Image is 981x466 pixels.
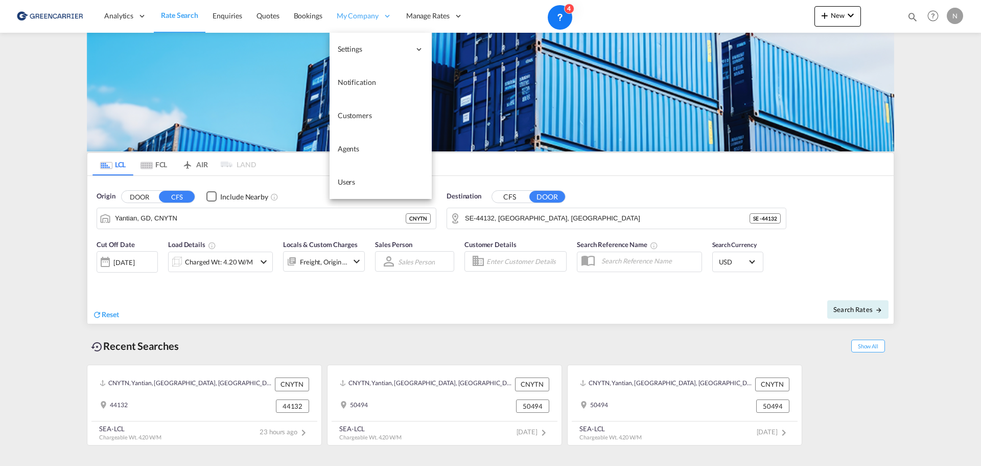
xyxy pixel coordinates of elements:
span: Origin [97,191,115,202]
button: CFS [159,191,195,203]
span: [DATE] [757,428,790,436]
md-input-container: Yantian, GD, CNYTN [97,208,436,229]
div: SEA-LCL [99,424,161,433]
div: 50494 [516,400,549,413]
md-icon: icon-chevron-right [297,427,310,439]
span: Manage Rates [406,11,450,21]
md-icon: icon-chevron-right [778,427,790,439]
span: Destination [447,191,481,202]
span: Quotes [256,11,279,20]
span: Enquiries [213,11,242,20]
span: Chargeable Wt. 4.20 W/M [339,434,402,440]
div: Help [924,7,947,26]
div: 50494 [756,400,789,413]
md-tab-item: LCL [92,153,133,175]
span: Search Reference Name [577,240,658,249]
md-icon: Unchecked: Ignores neighbouring ports when fetching rates.Checked : Includes neighbouring ports w... [270,193,278,201]
md-datepicker: Select [97,272,104,285]
div: SEA-LCL [579,424,642,433]
span: SE - 44132 [753,215,777,222]
span: Cut Off Date [97,240,135,249]
span: Notification [338,78,376,86]
md-icon: icon-chevron-down [351,255,363,268]
button: Search Ratesicon-arrow-right [827,300,889,319]
button: icon-plus 400-fgNewicon-chevron-down [814,6,861,27]
a: Customers [330,99,432,132]
div: N [947,8,963,24]
span: [DATE] [517,428,550,436]
a: Agents [330,132,432,166]
md-icon: icon-plus 400-fg [819,9,831,21]
md-tab-item: FCL [133,153,174,175]
div: Origin DOOR CFS Checkbox No InkUnchecked: Ignores neighbouring ports when fetching rates.Checked ... [87,176,894,324]
span: Customers [338,111,372,120]
div: 50494 [340,400,368,413]
div: CNYTN, Yantian, GD, China, Greater China & Far East Asia, Asia Pacific [580,378,753,391]
span: Users [338,177,356,186]
span: Customer Details [464,240,516,249]
a: Users [330,166,432,199]
md-icon: icon-chevron-down [845,9,857,21]
div: 44132 [100,400,128,413]
span: Show All [851,340,885,352]
div: CNYTN, Yantian, GD, China, Greater China & Far East Asia, Asia Pacific [340,378,512,391]
span: USD [719,257,748,267]
span: Load Details [168,240,216,249]
div: icon-magnify [907,11,918,27]
md-select: Sales Person [397,254,436,269]
a: Notification [330,66,432,99]
img: 609dfd708afe11efa14177256b0082fb.png [15,5,84,28]
button: DOOR [529,191,565,203]
span: My Company [337,11,379,21]
recent-search-card: CNYTN, Yantian, [GEOGRAPHIC_DATA], [GEOGRAPHIC_DATA], [GEOGRAPHIC_DATA] & [GEOGRAPHIC_DATA], [GEO... [567,365,802,446]
span: Search Currency [712,241,757,249]
div: Charged Wt: 4.20 W/M [185,255,253,269]
md-input-container: SE-44132,Alingsås,Västra Götaland [447,208,786,229]
div: 50494 [580,400,608,413]
span: Agents [338,144,359,153]
div: CNYTN [515,378,549,391]
span: Analytics [104,11,133,21]
div: CNYTN, Yantian, GD, China, Greater China & Far East Asia, Asia Pacific [100,378,272,391]
span: Sales Person [375,240,412,249]
div: CNYTN [275,378,309,391]
div: Recent Searches [87,335,183,358]
span: Bookings [294,11,322,20]
div: icon-refreshReset [92,309,119,321]
md-checkbox: Checkbox No Ink [206,191,268,202]
span: Search Rates [833,305,882,314]
div: Freight Origin Destination [300,255,348,269]
md-icon: Your search will be saved by the below given name [650,241,658,250]
md-icon: icon-backup-restore [91,341,103,353]
span: Help [924,7,942,25]
span: Chargeable Wt. 4.20 W/M [579,434,642,440]
div: [DATE] [97,251,158,273]
md-icon: icon-refresh [92,310,102,319]
input: Search Reference Name [596,253,702,269]
button: CFS [492,191,528,203]
div: Settings [330,33,432,66]
span: Reset [102,310,119,319]
md-pagination-wrapper: Use the left and right arrow keys to navigate between tabs [92,153,256,175]
input: Search by Door [465,211,750,226]
div: CNYTN [755,378,789,391]
recent-search-card: CNYTN, Yantian, [GEOGRAPHIC_DATA], [GEOGRAPHIC_DATA], [GEOGRAPHIC_DATA] & [GEOGRAPHIC_DATA], [GEO... [87,365,322,446]
md-icon: icon-magnify [907,11,918,23]
div: SEA-LCL [339,424,402,433]
button: DOOR [122,191,157,203]
div: CNYTN [406,213,431,224]
div: 44132 [276,400,309,413]
md-icon: icon-chevron-down [258,256,270,268]
input: Search by Port [115,211,406,226]
md-icon: Chargeable Weight [208,241,216,250]
span: New [819,11,857,19]
span: 23 hours ago [260,428,310,436]
span: Locals & Custom Charges [283,240,358,249]
span: Rate Search [161,11,198,19]
div: Include Nearby [220,192,268,202]
img: GreenCarrierFCL_LCL.png [87,33,894,151]
input: Enter Customer Details [486,254,563,269]
recent-search-card: CNYTN, Yantian, [GEOGRAPHIC_DATA], [GEOGRAPHIC_DATA], [GEOGRAPHIC_DATA] & [GEOGRAPHIC_DATA], [GEO... [327,365,562,446]
md-icon: icon-chevron-right [538,427,550,439]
